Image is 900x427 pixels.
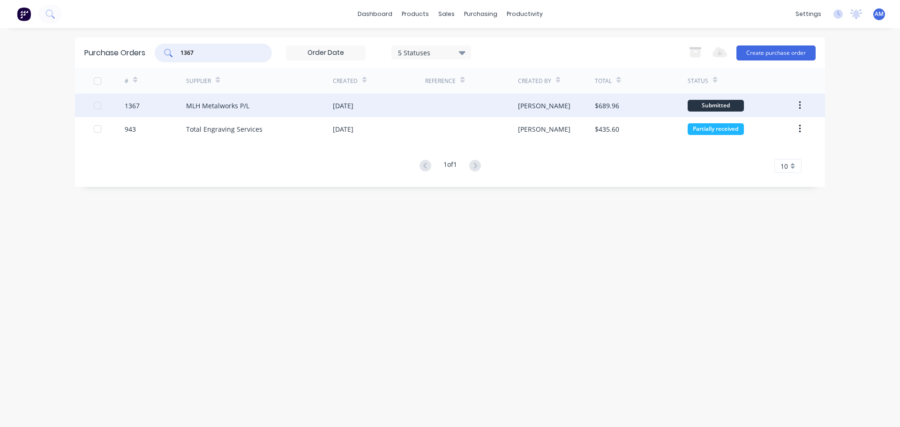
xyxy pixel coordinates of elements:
[125,101,140,111] div: 1367
[595,101,619,111] div: $689.96
[518,124,570,134] div: [PERSON_NAME]
[333,124,353,134] div: [DATE]
[791,7,826,21] div: settings
[125,77,128,85] div: #
[186,77,211,85] div: Supplier
[595,77,612,85] div: Total
[736,45,816,60] button: Create purchase order
[398,47,465,57] div: 5 Statuses
[180,48,257,58] input: Search purchase orders...
[518,101,570,111] div: [PERSON_NAME]
[688,100,744,112] div: Submitted
[353,7,397,21] a: dashboard
[875,10,884,18] span: AM
[502,7,547,21] div: productivity
[333,77,358,85] div: Created
[688,77,708,85] div: Status
[443,159,457,173] div: 1 of 1
[84,47,145,59] div: Purchase Orders
[459,7,502,21] div: purchasing
[333,101,353,111] div: [DATE]
[595,124,619,134] div: $435.60
[688,123,744,135] div: Partially received
[780,161,788,171] span: 10
[425,77,456,85] div: Reference
[286,46,365,60] input: Order Date
[434,7,459,21] div: sales
[186,101,249,111] div: MLH Metalworks P/L
[518,77,551,85] div: Created By
[186,124,262,134] div: Total Engraving Services
[17,7,31,21] img: Factory
[397,7,434,21] div: products
[125,124,136,134] div: 943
